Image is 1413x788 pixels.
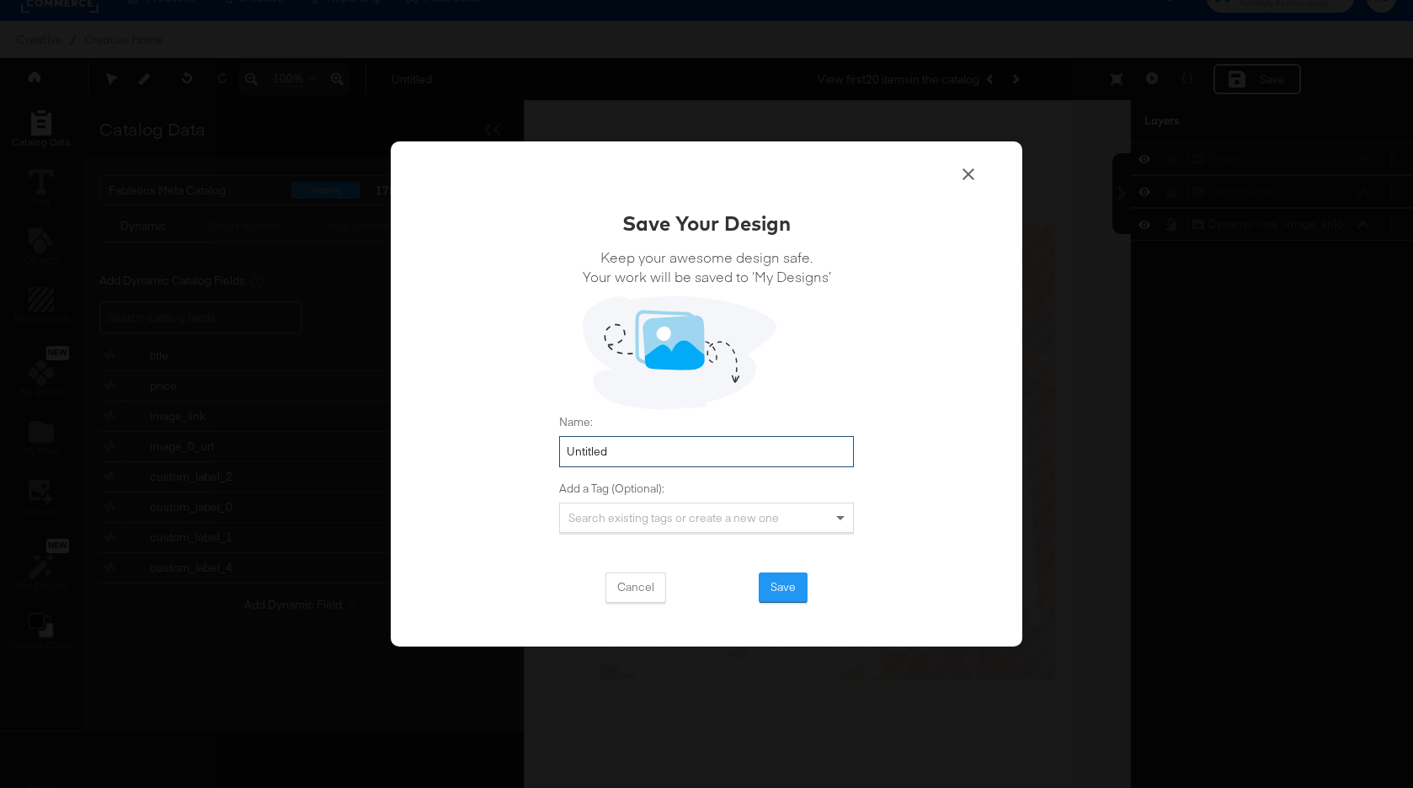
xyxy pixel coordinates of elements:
[560,503,853,532] div: Search existing tags or create a new one
[605,572,666,603] button: Cancel
[559,481,854,497] label: Add a Tag (Optional):
[559,414,854,430] label: Name:
[583,267,831,286] span: Your work will be saved to ‘My Designs’
[622,209,791,237] div: Save Your Design
[759,572,808,603] button: Save
[583,248,831,267] span: Keep your awesome design safe.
